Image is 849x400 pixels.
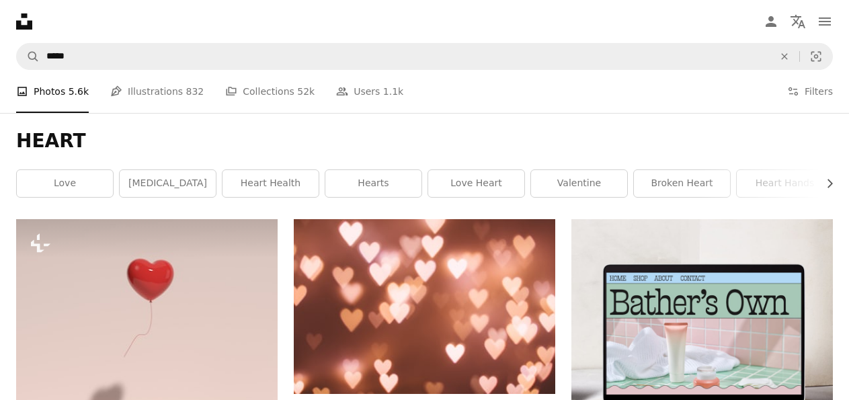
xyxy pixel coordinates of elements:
[16,311,278,323] a: a red heart shaped balloon floating in the air
[634,170,730,197] a: broken heart
[428,170,524,197] a: love heart
[294,300,555,312] a: heart bokeh light
[186,84,204,99] span: 832
[294,219,555,394] img: heart bokeh light
[110,70,204,113] a: Illustrations 832
[817,170,833,197] button: scroll list to the right
[770,44,799,69] button: Clear
[225,70,315,113] a: Collections 52k
[17,44,40,69] button: Search Unsplash
[758,8,784,35] a: Log in / Sign up
[16,13,32,30] a: Home — Unsplash
[16,43,833,70] form: Find visuals sitewide
[17,170,113,197] a: love
[120,170,216,197] a: [MEDICAL_DATA]
[787,70,833,113] button: Filters
[325,170,421,197] a: hearts
[223,170,319,197] a: heart health
[737,170,833,197] a: heart hands
[531,170,627,197] a: valentine
[383,84,403,99] span: 1.1k
[16,129,833,153] h1: HEART
[297,84,315,99] span: 52k
[811,8,838,35] button: Menu
[336,70,403,113] a: Users 1.1k
[800,44,832,69] button: Visual search
[784,8,811,35] button: Language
